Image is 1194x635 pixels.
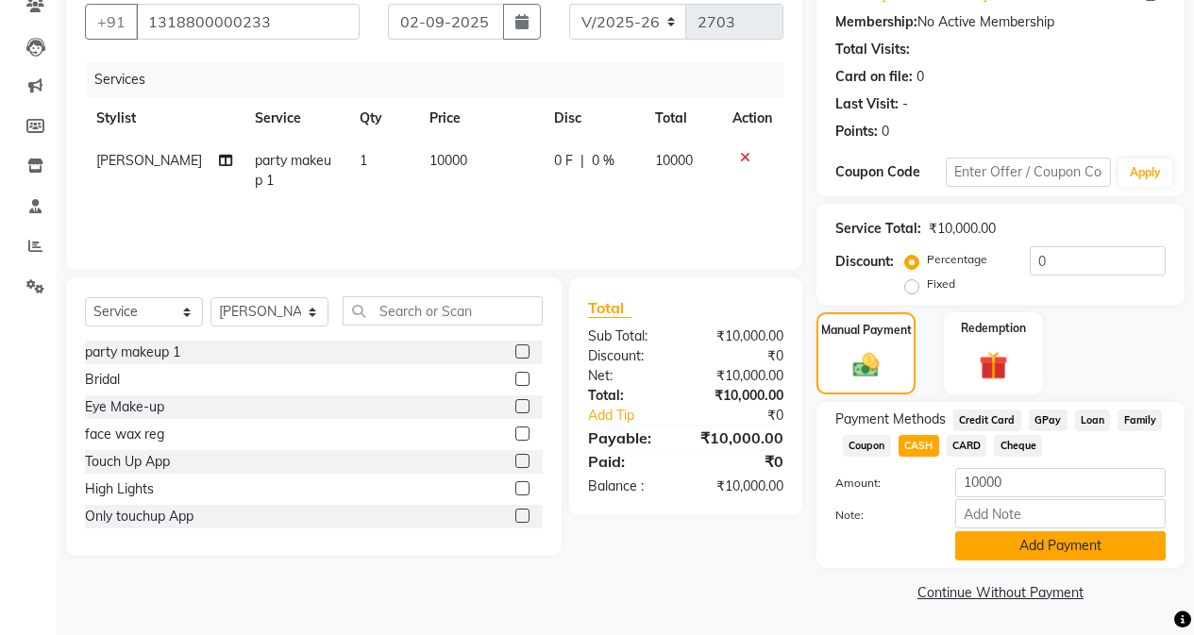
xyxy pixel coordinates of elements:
span: [PERSON_NAME] [96,152,202,169]
div: Points: [835,122,878,142]
span: GPay [1029,409,1068,431]
div: Coupon Code [835,162,946,182]
img: _gift.svg [970,348,1017,383]
div: ₹10,000.00 [685,366,798,386]
div: ₹10,000.00 [685,386,798,406]
div: ₹0 [704,406,798,426]
div: Balance : [574,476,686,496]
input: Add Note [955,499,1166,528]
span: Loan [1075,409,1111,431]
div: No Active Membership [835,12,1166,32]
input: Enter Offer / Coupon Code [946,158,1111,187]
div: Only touchup App [85,507,193,526]
th: Disc [543,97,644,140]
label: Amount: [821,475,941,492]
th: Stylist [85,97,244,140]
div: Eye Make-up [85,397,164,417]
span: Coupon [843,435,891,457]
span: Credit Card [953,409,1021,431]
div: 0 [882,122,889,142]
th: Total [644,97,721,140]
div: Service Total: [835,219,921,239]
div: ₹10,000.00 [685,426,798,449]
label: Note: [821,507,941,524]
button: Add Payment [955,531,1166,560]
span: CARD [947,435,987,457]
div: Last Visit: [835,94,899,114]
th: Price [418,97,543,140]
div: Bridal [85,370,120,390]
div: 0 [917,67,924,87]
a: Continue Without Payment [820,583,1181,603]
span: 0 % [592,151,614,171]
input: Search or Scan [343,296,543,326]
span: 10000 [655,152,693,169]
div: Net: [574,366,686,386]
a: Add Tip [574,406,704,426]
div: Card on file: [835,67,913,87]
span: 10000 [429,152,467,169]
div: Total: [574,386,686,406]
label: Percentage [927,251,987,268]
div: Total Visits: [835,40,910,59]
label: Fixed [927,276,955,292]
th: Action [721,97,783,140]
div: Discount: [835,252,894,272]
input: Amount [955,468,1166,497]
div: Paid: [574,450,686,473]
div: ₹0 [685,346,798,366]
span: | [580,151,584,171]
div: ₹10,000.00 [685,326,798,346]
div: face wax reg [85,425,164,444]
div: Sub Total: [574,326,686,346]
div: High Lights [85,479,154,499]
div: Touch Up App [85,452,170,472]
span: 0 F [554,151,573,171]
span: CASH [899,435,939,457]
button: Apply [1118,159,1172,187]
span: Cheque [994,435,1042,457]
input: Search by Name/Mobile/Email/Code [136,4,360,40]
span: Total [588,298,631,318]
div: - [902,94,908,114]
div: Payable: [574,426,686,449]
span: party makeup 1 [255,152,331,189]
label: Redemption [961,320,1026,337]
img: _cash.svg [845,350,888,380]
span: Payment Methods [835,409,946,429]
div: ₹10,000.00 [929,219,996,239]
div: Services [87,62,798,97]
th: Service [244,97,348,140]
div: ₹10,000.00 [685,476,798,496]
div: Discount: [574,346,686,366]
th: Qty [348,97,418,140]
span: Family [1118,409,1162,431]
span: 1 [360,152,367,169]
button: +91 [85,4,138,40]
label: Manual Payment [821,322,912,339]
div: Membership: [835,12,917,32]
div: party makeup 1 [85,343,180,362]
div: ₹0 [685,450,798,473]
